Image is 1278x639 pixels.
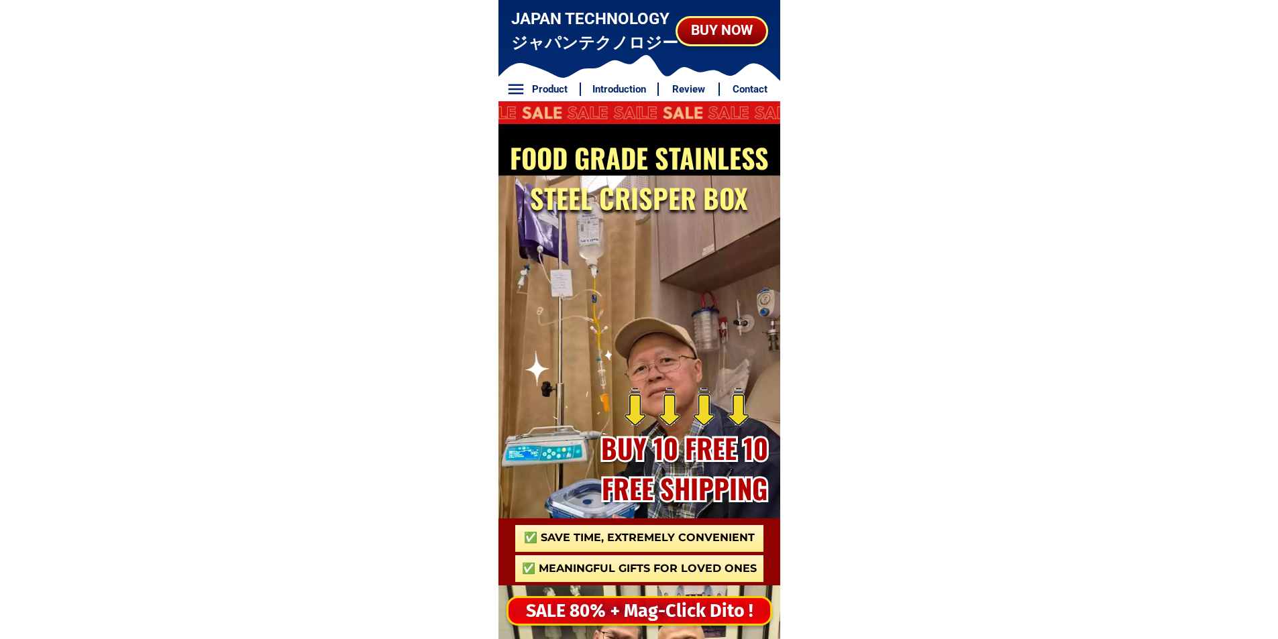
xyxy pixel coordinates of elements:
[588,82,650,97] h6: Introduction
[666,82,712,97] h6: Review
[511,7,680,55] h3: JAPAN TECHNOLOGY ジャパンテクノロジー
[502,137,776,218] h2: FOOD GRADE STAINLESS STEEL CRISPER BOX
[515,561,763,577] h3: ✅ Meaningful gifts for loved ones
[515,530,763,546] h3: ✅ Save time, Extremely convenient
[727,82,773,97] h6: Contact
[508,597,770,625] div: SALE 80% + Mag-Click Dito !
[678,20,766,42] div: BUY NOW
[527,82,572,97] h6: Product
[588,428,782,508] h2: BUY 10 FREE 10 FREE SHIPPING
